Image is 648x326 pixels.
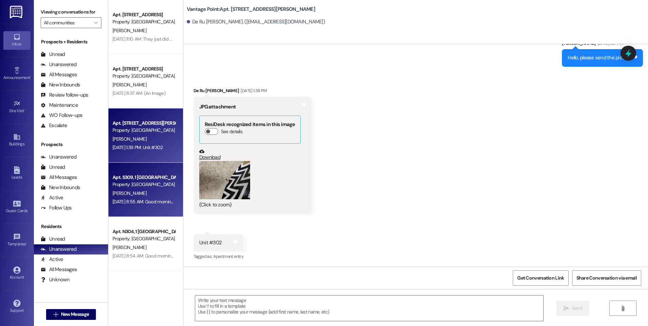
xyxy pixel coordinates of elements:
[556,301,589,316] button: Send
[61,311,89,318] span: New Message
[113,144,163,150] div: [DATE] 1:39 PM: Unit #302
[34,295,108,302] div: Past + Future Residents
[94,20,98,25] i: 
[41,71,77,78] div: All Messages
[3,131,31,149] a: Buildings
[34,223,108,230] div: Residents
[199,201,301,208] div: (Click to zoom)
[187,6,315,13] b: Vantage Point: Apt. [STREET_ADDRESS][PERSON_NAME]
[199,103,236,110] b: JPG attachment
[41,174,77,181] div: All Messages
[564,306,569,311] i: 
[3,298,31,316] a: Support
[41,154,77,161] div: Unanswered
[113,18,175,25] div: Property: [GEOGRAPHIC_DATA]
[187,18,325,25] div: De Ru [PERSON_NAME]. ([EMAIL_ADDRESS][DOMAIN_NAME])
[41,61,77,68] div: Unanswered
[46,309,96,320] button: New Message
[221,128,242,135] label: See details
[568,54,632,61] div: Hello, please send the picture.
[576,274,637,282] span: Share Conversation via email
[3,231,31,249] a: Templates •
[3,98,31,116] a: Site Visit •
[572,270,641,286] button: Share Conversation via email
[113,136,146,142] span: [PERSON_NAME]
[572,305,582,312] span: Send
[113,90,165,96] div: [DATE] 8:37 AM: (An Image)
[113,65,175,73] div: Apt. [STREET_ADDRESS]
[3,198,31,216] a: Guest Cards
[24,107,25,112] span: •
[41,51,65,58] div: Unread
[113,174,175,181] div: Apt. S309, 1 [GEOGRAPHIC_DATA]
[113,235,175,242] div: Property: [GEOGRAPHIC_DATA]
[113,244,146,250] span: [PERSON_NAME]
[41,194,63,201] div: Active
[205,121,295,128] b: ResiDesk recognized items in this image
[34,38,108,45] div: Prospects + Residents
[41,102,78,109] div: Maintenance
[26,241,27,245] span: •
[113,73,175,80] div: Property: [GEOGRAPHIC_DATA]
[41,164,65,171] div: Unread
[41,236,65,243] div: Unread
[113,190,146,196] span: [PERSON_NAME]
[239,87,267,94] div: [DATE] 1:38 PM
[3,31,31,49] a: Inbox
[34,141,108,148] div: Prospects
[3,164,31,183] a: Leads
[113,36,388,42] div: [DATE] 11:10 AM: They just did me. Thanks for getting back to me anyway. It went well because I w...
[53,312,58,317] i: 
[113,127,175,134] div: Property: [GEOGRAPHIC_DATA]
[199,149,301,161] a: Download
[30,74,31,79] span: •
[113,11,175,18] div: Apt. [STREET_ADDRESS]
[3,264,31,283] a: Account
[113,27,146,34] span: [PERSON_NAME]
[41,184,80,191] div: New Inbounds
[517,274,564,282] span: Get Conversation Link
[44,17,90,28] input: All communities
[113,181,175,188] div: Property: [GEOGRAPHIC_DATA]
[41,91,88,99] div: Review follow-ups
[213,253,243,259] span: Apartment entry
[41,266,77,273] div: All Messages
[194,87,311,97] div: De Ru [PERSON_NAME]
[41,256,63,263] div: Active
[41,246,77,253] div: Unanswered
[199,161,250,199] button: Zoom image
[199,239,222,246] div: Unit #302
[41,112,82,119] div: WO Follow-ups
[194,251,243,261] div: Tagged as:
[41,81,80,88] div: New Inbounds
[41,122,67,129] div: Escalate
[113,82,146,88] span: [PERSON_NAME]
[41,7,101,17] label: Viewing conversations for
[513,270,568,286] button: Get Conversation Link
[620,306,625,311] i: 
[41,276,69,283] div: Unknown
[113,228,175,235] div: Apt. N304, 1 [GEOGRAPHIC_DATA]
[41,204,72,211] div: Follow Ups
[562,40,643,49] div: [PERSON_NAME]
[113,120,175,127] div: Apt. [STREET_ADDRESS][PERSON_NAME]
[10,6,24,18] img: ResiDesk Logo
